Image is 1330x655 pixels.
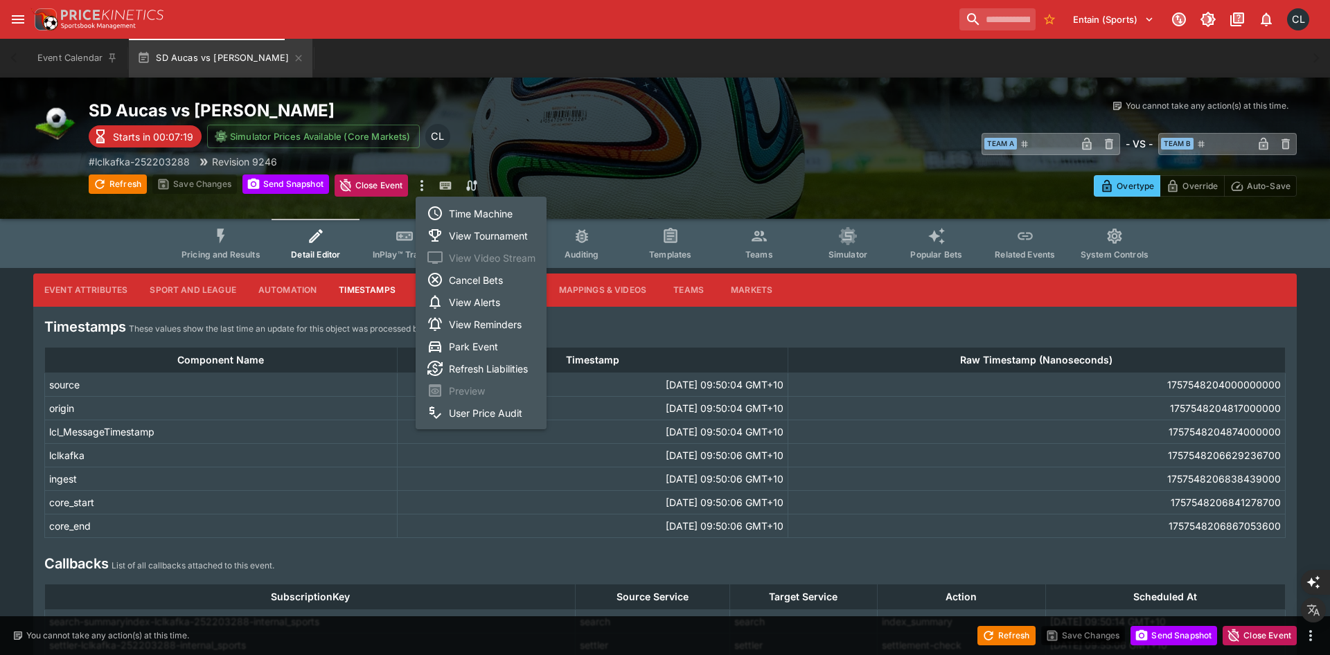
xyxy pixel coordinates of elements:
li: Cancel Bets [416,269,547,291]
li: User Price Audit [416,402,547,424]
li: Refresh Liabilities [416,357,547,379]
li: View Tournament [416,224,547,246]
li: Park Event [416,335,547,357]
li: View Reminders [416,313,547,335]
li: Time Machine [416,202,547,224]
li: View Alerts [416,291,547,313]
